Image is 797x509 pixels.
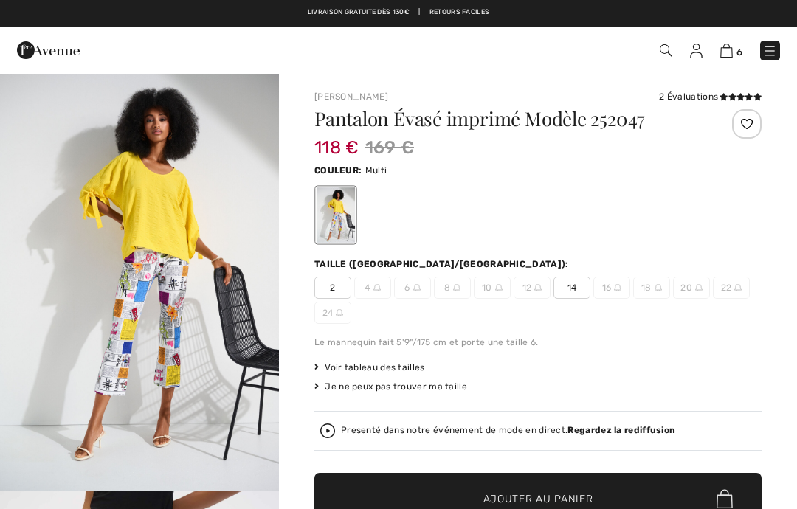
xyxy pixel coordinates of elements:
[314,109,687,128] h1: Pantalon Évasé imprimé Modèle 252047
[373,284,381,291] img: ring-m.svg
[762,44,777,58] img: Menu
[314,336,762,349] div: Le mannequin fait 5'9"/175 cm et porte une taille 6.
[418,7,420,18] span: |
[690,44,703,58] img: Mes infos
[593,277,630,299] span: 16
[514,277,551,299] span: 12
[314,165,362,176] span: Couleur:
[483,491,593,507] span: Ajouter au panier
[495,284,503,291] img: ring-m.svg
[413,284,421,291] img: ring-m.svg
[314,361,425,374] span: Voir tableau des tailles
[633,277,670,299] span: 18
[314,257,572,271] div: Taille ([GEOGRAPHIC_DATA]/[GEOGRAPHIC_DATA]):
[720,44,733,58] img: Panier d'achat
[659,90,762,103] div: 2 Évaluations
[17,35,80,65] img: 1ère Avenue
[354,277,391,299] span: 4
[314,302,351,324] span: 24
[567,425,675,435] strong: Regardez la rediffusion
[553,277,590,299] span: 14
[429,7,490,18] a: Retours faciles
[341,426,675,435] div: Presenté dans notre événement de mode en direct.
[474,277,511,299] span: 10
[314,122,359,158] span: 118 €
[747,402,782,439] iframe: Ouvre un widget dans lequel vous pouvez trouver plus d’informations
[365,134,415,161] span: 169 €
[394,277,431,299] span: 6
[314,277,351,299] span: 2
[720,41,742,59] a: 6
[673,277,710,299] span: 20
[695,284,703,291] img: ring-m.svg
[614,284,621,291] img: ring-m.svg
[734,284,742,291] img: ring-m.svg
[17,42,80,56] a: 1ère Avenue
[736,46,742,58] span: 6
[434,277,471,299] span: 8
[453,284,460,291] img: ring-m.svg
[534,284,542,291] img: ring-m.svg
[655,284,662,291] img: ring-m.svg
[320,423,335,438] img: Regardez la rediffusion
[365,165,387,176] span: Multi
[660,44,672,57] img: Recherche
[308,7,410,18] a: Livraison gratuite dès 130€
[336,309,343,316] img: ring-m.svg
[317,187,355,243] div: Multi
[314,91,388,102] a: [PERSON_NAME]
[713,277,750,299] span: 22
[717,489,733,508] img: Bag.svg
[314,380,762,393] div: Je ne peux pas trouver ma taille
